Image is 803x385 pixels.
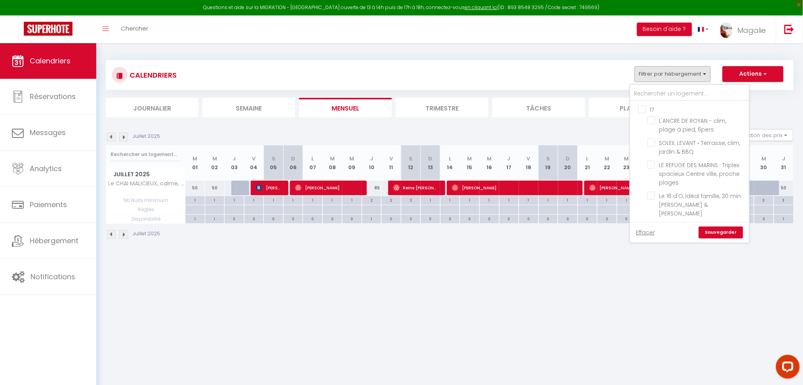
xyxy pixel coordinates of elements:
[782,155,785,162] abbr: J
[342,196,362,204] div: 1
[185,145,205,181] th: 01
[421,215,440,222] div: 0
[659,139,740,156] span: SOLEIL LEVANT • Terrasse, clim, jardin & BBQ
[370,155,373,162] abbr: J
[264,215,283,222] div: 0
[629,84,750,243] div: Filtrer par hébergement
[539,196,558,204] div: 1
[630,87,749,101] input: Rechercher un logement...
[244,215,264,222] div: 0
[225,196,244,204] div: 1
[133,230,160,238] p: Juillet 2025
[754,145,774,181] th: 30
[480,196,499,204] div: 1
[303,215,322,222] div: 0
[624,155,629,162] abbr: M
[205,215,225,222] div: 1
[492,98,585,117] li: Tâches
[299,98,392,117] li: Mensuel
[699,227,743,238] a: Sauvegarder
[106,98,198,117] li: Journalier
[350,155,355,162] abbr: M
[30,56,71,66] span: Calendriers
[396,98,488,117] li: Trimestre
[212,155,217,162] abbr: M
[546,155,550,162] abbr: S
[519,215,538,222] div: 0
[30,200,67,210] span: Paiements
[784,24,794,34] img: logout
[133,133,160,140] p: Juillet 2025
[441,215,460,222] div: 0
[256,180,282,195] span: [PERSON_NAME]
[452,180,578,195] span: [PERSON_NAME]
[723,66,784,82] button: Actions
[31,272,75,282] span: Notifications
[500,215,519,222] div: 0
[30,128,66,137] span: Messages
[519,145,539,181] th: 18
[586,155,589,162] abbr: L
[507,155,511,162] abbr: J
[467,155,472,162] abbr: M
[283,145,303,181] th: 06
[295,180,361,195] span: [PERSON_NAME]
[342,145,362,181] th: 09
[311,155,314,162] abbr: L
[774,145,793,181] th: 31
[362,145,381,181] th: 10
[440,145,460,181] th: 14
[115,15,154,43] a: Chercher
[659,161,740,187] span: LE REFUGE DES MARINS · Triplex spacieux Centre ville, proche plages
[284,196,303,204] div: 1
[421,196,440,204] div: 1
[754,215,774,222] div: 0
[500,196,519,204] div: 1
[659,117,727,133] span: L'ANCRE DE ROYAN - clim, plage à pied, 6pers
[381,145,401,181] th: 11
[617,215,637,222] div: 0
[128,66,177,84] h3: CALENDRIERS
[284,215,303,222] div: 0
[460,215,479,222] div: 0
[597,196,617,204] div: 1
[401,196,421,204] div: 2
[738,25,766,35] span: Magalie
[558,215,578,222] div: 0
[566,155,570,162] abbr: D
[185,215,205,222] div: 1
[635,66,711,82] button: Filtrer par hébergement
[106,215,185,223] span: Disponibilité
[762,155,767,162] abbr: M
[401,145,421,181] th: 12
[479,145,499,181] th: 16
[715,15,776,43] a: ... Magalie
[409,155,413,162] abbr: S
[605,155,609,162] abbr: M
[393,180,440,195] span: Reine [PERSON_NAME]
[303,196,322,204] div: 1
[233,155,236,162] abbr: J
[659,192,741,217] span: Le 16 d'O, Idéal famille, 30 min [PERSON_NAME] & [PERSON_NAME]
[480,215,499,222] div: 0
[487,155,492,162] abbr: M
[272,155,275,162] abbr: S
[721,23,732,38] img: ...
[291,155,295,162] abbr: D
[538,145,558,181] th: 19
[121,24,148,32] span: Chercher
[303,145,323,181] th: 07
[264,145,284,181] th: 05
[421,145,441,181] th: 13
[578,215,597,222] div: 0
[205,181,225,195] div: 50
[460,196,479,204] div: 1
[734,129,793,141] button: Gestion des prix
[202,98,295,117] li: Semaine
[30,236,78,246] span: Hébergement
[193,155,197,162] abbr: M
[637,23,692,36] button: Besoin d'aide ?
[589,98,682,117] li: Planning
[322,145,342,181] th: 08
